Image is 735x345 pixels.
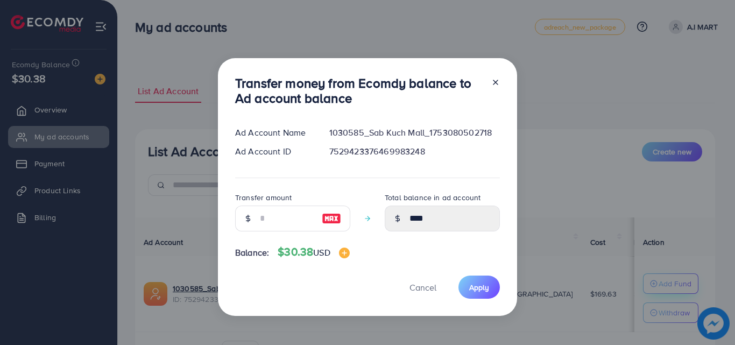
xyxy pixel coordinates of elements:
div: 1030585_Sab Kuch Mall_1753080502718 [321,126,508,139]
div: Ad Account ID [227,145,321,158]
label: Transfer amount [235,192,292,203]
h4: $30.38 [278,245,349,259]
span: Balance: [235,247,269,259]
span: Apply [469,282,489,293]
img: image [322,212,341,225]
img: image [339,248,350,258]
div: Ad Account Name [227,126,321,139]
span: USD [313,247,330,258]
div: 7529423376469983248 [321,145,508,158]
button: Cancel [396,276,450,299]
button: Apply [458,276,500,299]
label: Total balance in ad account [385,192,480,203]
span: Cancel [409,281,436,293]
h3: Transfer money from Ecomdy balance to Ad account balance [235,75,483,107]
